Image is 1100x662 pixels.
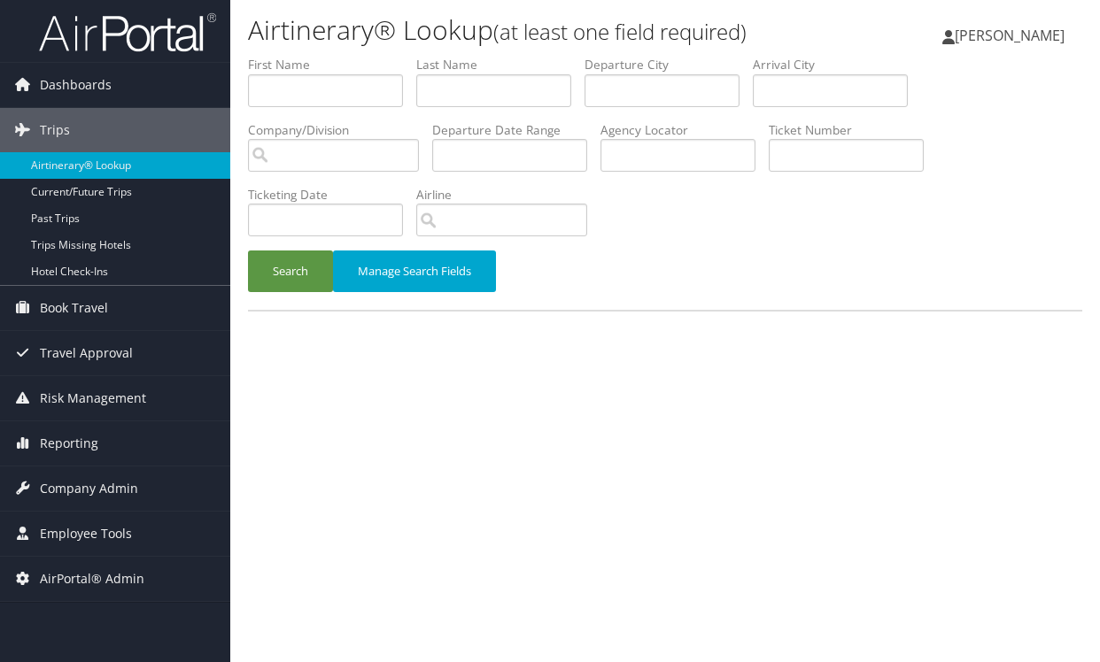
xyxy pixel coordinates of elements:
span: Dashboards [40,63,112,107]
label: Arrival City [753,56,921,73]
label: Ticketing Date [248,186,416,204]
label: Last Name [416,56,585,73]
span: [PERSON_NAME] [955,26,1065,45]
label: Airline [416,186,600,204]
span: Company Admin [40,466,138,511]
h1: Airtinerary® Lookup [248,12,804,49]
a: [PERSON_NAME] [942,9,1082,62]
label: Departure Date Range [432,121,600,139]
span: Book Travel [40,286,108,330]
span: Reporting [40,421,98,466]
label: Agency Locator [600,121,769,139]
label: Departure City [585,56,753,73]
span: Employee Tools [40,512,132,556]
button: Manage Search Fields [333,250,496,292]
img: airportal-logo.png [39,12,216,53]
span: Trips [40,108,70,152]
label: Company/Division [248,121,432,139]
label: First Name [248,56,416,73]
span: Risk Management [40,376,146,420]
span: Travel Approval [40,331,133,375]
span: AirPortal® Admin [40,557,144,601]
small: (at least one field required) [493,17,747,46]
label: Ticket Number [769,121,937,139]
button: Search [248,250,333,292]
